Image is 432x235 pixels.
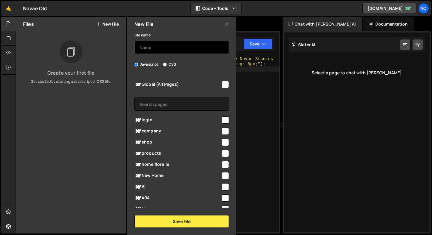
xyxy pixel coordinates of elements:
span: products [134,150,221,157]
a: [DOMAIN_NAME] [362,3,416,14]
div: Novae Old [23,5,47,12]
span: login [134,116,221,124]
a: No [418,3,429,14]
input: Search pages [134,97,229,111]
label: CSS [163,61,176,67]
a: 🤙 [1,1,16,16]
button: Code + Tools [191,3,241,14]
span: New Home [134,172,221,179]
span: Home [134,206,221,213]
span: home florelle [134,161,221,168]
span: 404 [134,194,221,202]
h3: Create your first file [21,70,121,75]
h2: Files [23,21,34,27]
button: Save [243,39,272,49]
label: File name [134,32,151,38]
input: Name [134,41,229,54]
span: Global (All Pages) [134,81,221,88]
input: Javascript [134,63,138,66]
button: Save File [134,215,229,228]
input: CSS [163,63,167,66]
p: Get started by starting a Javascript or CSS file. [21,79,121,84]
label: Javascript [134,61,158,67]
button: New File [96,22,119,26]
div: Select a page to chat with [PERSON_NAME] [289,61,425,85]
div: Documentation [363,17,414,31]
span: AI [134,183,221,190]
span: shop [134,139,221,146]
h2: Slater AI [292,42,316,48]
div: Chat with [PERSON_NAME] AI [283,17,362,31]
h2: New File [134,21,154,27]
span: company [134,128,221,135]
